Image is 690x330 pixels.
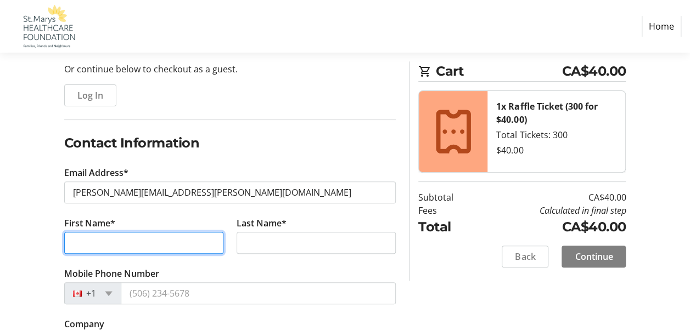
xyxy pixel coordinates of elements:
[496,128,616,141] div: Total Tickets: 300
[478,204,626,217] td: Calculated in final step
[515,250,535,263] span: Back
[121,282,396,304] input: (506) 234-5678
[418,217,478,237] td: Total
[64,166,128,179] label: Email Address*
[237,217,287,230] label: Last Name*
[64,267,159,280] label: Mobile Phone Number
[64,133,396,153] h2: Contact Information
[77,89,103,102] span: Log In
[478,191,626,204] td: CA$40.00
[418,191,478,204] td: Subtotal
[642,16,681,37] a: Home
[575,250,613,263] span: Continue
[64,84,116,106] button: Log In
[496,144,616,157] div: $40.00
[562,246,626,268] button: Continue
[562,61,626,81] span: CA$40.00
[418,204,478,217] td: Fees
[436,61,562,81] span: Cart
[478,217,626,237] td: CA$40.00
[502,246,548,268] button: Back
[496,100,597,126] strong: 1x Raffle Ticket (300 for $40.00)
[64,62,396,76] p: Or continue below to checkout as a guest.
[64,217,115,230] label: First Name*
[9,4,87,48] img: St. Marys Healthcare Foundation's Logo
